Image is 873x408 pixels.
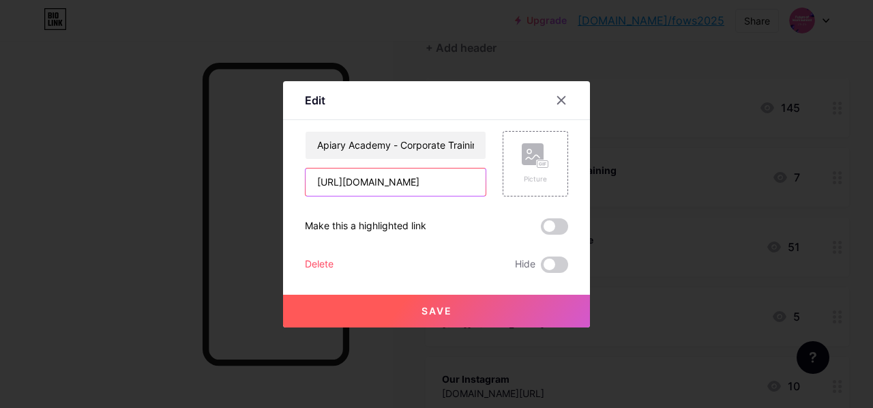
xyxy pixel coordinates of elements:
input: Title [306,132,486,159]
span: Hide [515,257,535,273]
input: URL [306,169,486,196]
span: Save [421,305,452,317]
div: Edit [305,92,325,108]
div: Make this a highlighted link [305,218,426,235]
button: Save [283,295,590,327]
div: Delete [305,257,334,273]
div: Picture [522,174,549,184]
